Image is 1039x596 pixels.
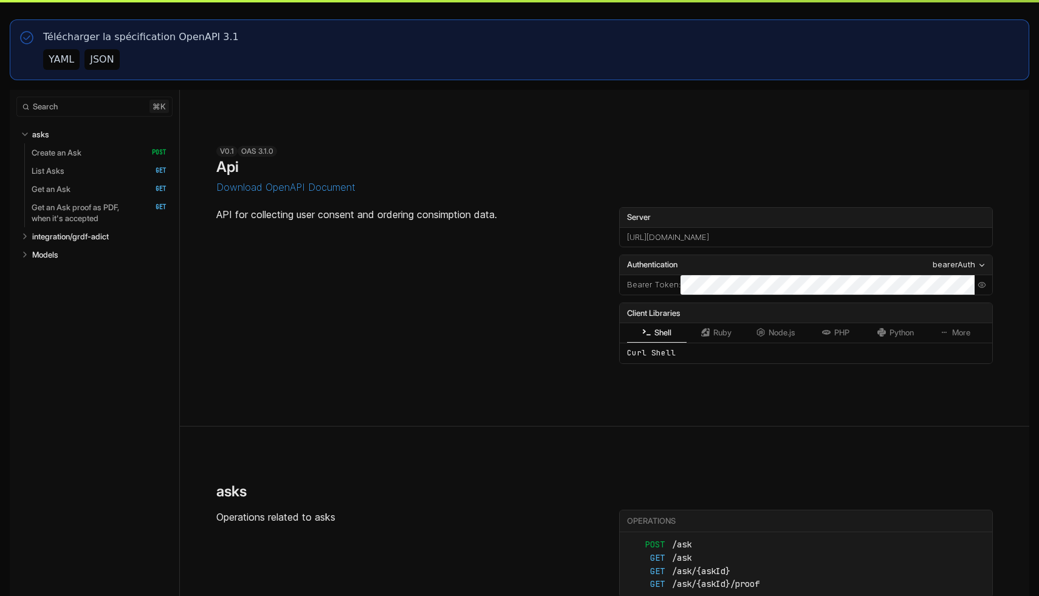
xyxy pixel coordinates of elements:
span: GET [627,552,665,565]
span: Python [890,328,914,337]
a: asks [32,125,167,143]
button: YAML [43,49,80,70]
p: asks [32,129,49,140]
p: List Asks [32,165,64,176]
div: bearerAuth [933,259,975,271]
p: Models [32,249,58,260]
a: GET/ask/{askId} [627,565,985,578]
span: /ask [672,538,710,552]
a: integration/grdf-adict [32,227,167,245]
label: Server [620,208,992,227]
span: GET [143,166,166,175]
p: Create an Ask [32,147,81,158]
span: GET [627,565,665,578]
button: JSON [84,49,119,70]
a: Get an Ask proof as PDF, when it's accepted GET [32,198,166,227]
p: integration/grdf-adict [32,231,109,242]
p: Télécharger la spécification OpenAPI 3.1 [43,30,239,44]
p: Get an Ask proof as PDF, when it's accepted [32,202,139,224]
h2: asks [216,482,247,500]
div: [URL][DOMAIN_NAME] [620,228,992,247]
a: POST/ask [627,538,985,552]
button: Download OpenAPI Document [216,182,355,193]
span: GET [627,578,665,591]
span: Node.js [769,328,795,337]
span: POST [143,148,166,157]
span: /ask/{askId} [672,565,730,578]
span: GET [143,185,166,193]
div: OAS 3.1.0 [238,146,277,157]
span: PHP [834,328,849,337]
div: Operations [627,516,990,527]
span: GET [143,203,166,211]
div: : [620,275,681,295]
a: Models [32,245,167,264]
h1: Api [216,158,239,176]
span: Shell [654,328,671,337]
span: POST [627,538,665,552]
a: Create an Ask POST [32,143,166,162]
span: Ruby [713,328,732,337]
div: YAML [49,52,74,67]
button: bearerAuth [929,258,990,272]
p: API for collecting user consent and ordering consimption data. [216,207,590,222]
p: Get an Ask [32,183,70,194]
a: Get an Ask GET [32,180,166,198]
a: GET/ask/{askId}/proof [627,578,985,591]
label: Bearer Token [627,279,679,291]
p: Operations related to asks [216,510,590,524]
span: Authentication [627,259,677,271]
div: JSON [90,52,114,67]
a: List Asks GET [32,162,166,180]
div: v0.1 [216,146,238,157]
span: /ask/{askId}/proof [672,578,760,591]
span: Search [33,102,58,111]
div: Curl Shell [620,343,992,363]
kbd: ⌘ k [149,100,169,113]
span: /ask [672,552,710,565]
div: Client Libraries [620,303,992,323]
a: GET/ask [627,552,985,565]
